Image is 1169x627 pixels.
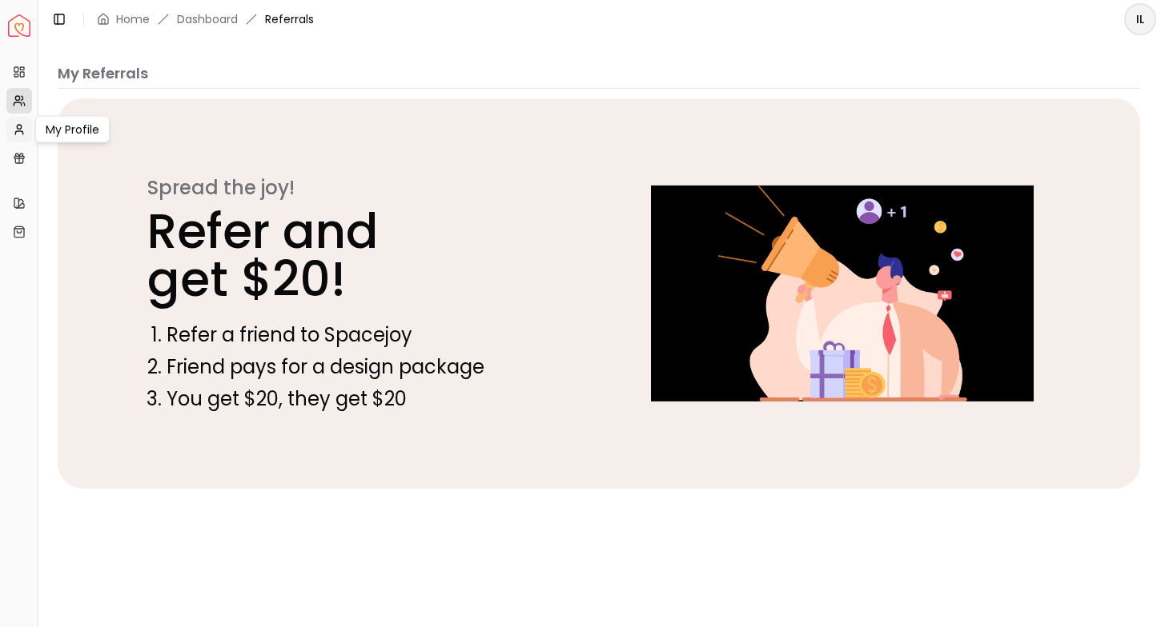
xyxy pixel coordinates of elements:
a: Spacejoy [8,14,30,37]
span: Referrals [265,11,314,27]
nav: breadcrumb [97,11,314,27]
p: Spread the joy! [147,175,564,201]
p: My Referrals [58,62,1140,85]
li: Refer a friend to Spacejoy [167,322,564,348]
span: IL [1126,5,1155,34]
li: Friend pays for a design package [167,354,564,380]
a: Home [116,11,150,27]
a: Dashboard [177,11,238,27]
img: Referral callout [609,186,1076,401]
button: IL [1124,3,1156,35]
p: Refer and get $20! [147,207,564,303]
li: You get $20, they get $20 [167,386,564,412]
div: My Profile [35,116,110,143]
img: Spacejoy Logo [8,14,30,37]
